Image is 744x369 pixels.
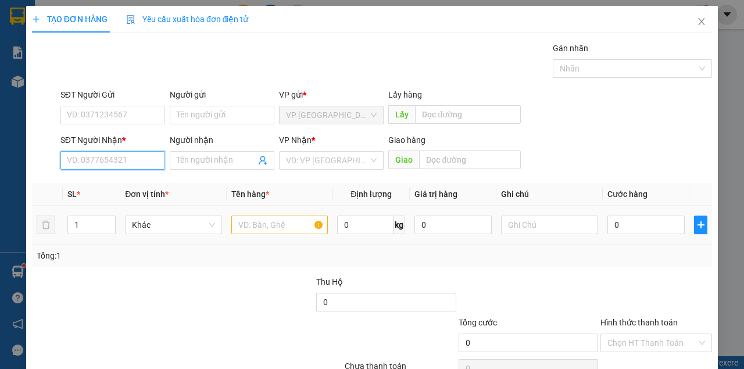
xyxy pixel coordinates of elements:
[125,189,169,199] span: Đơn vị tính
[132,216,215,234] span: Khác
[37,216,55,234] button: delete
[32,15,108,24] span: TẠO ĐƠN HÀNG
[231,216,328,234] input: VD: Bàn, Ghế
[60,134,165,146] div: SĐT Người Nhận
[501,216,598,234] input: Ghi Chú
[231,189,269,199] span: Tên hàng
[279,88,384,101] div: VP gửi
[607,189,648,199] span: Cước hàng
[170,134,274,146] div: Người nhận
[694,216,707,234] button: plus
[414,189,457,199] span: Giá trị hàng
[553,44,588,53] label: Gán nhãn
[388,151,419,169] span: Giao
[697,17,706,26] span: close
[126,15,135,24] img: icon
[459,318,497,327] span: Tổng cước
[258,156,267,165] span: user-add
[415,105,520,124] input: Dọc đường
[126,15,249,24] span: Yêu cầu xuất hóa đơn điện tử
[286,106,377,124] span: VP Sài Gòn
[67,189,77,199] span: SL
[350,189,392,199] span: Định lượng
[388,105,415,124] span: Lấy
[316,277,343,286] span: Thu Hộ
[695,220,707,230] span: plus
[388,90,422,99] span: Lấy hàng
[37,249,288,262] div: Tổng: 1
[32,15,40,23] span: plus
[394,216,405,234] span: kg
[388,135,425,145] span: Giao hàng
[60,88,165,101] div: SĐT Người Gửi
[279,135,312,145] span: VP Nhận
[600,318,678,327] label: Hình thức thanh toán
[496,183,603,206] th: Ghi chú
[170,88,274,101] div: Người gửi
[685,6,718,38] button: Close
[419,151,520,169] input: Dọc đường
[414,216,492,234] input: 0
